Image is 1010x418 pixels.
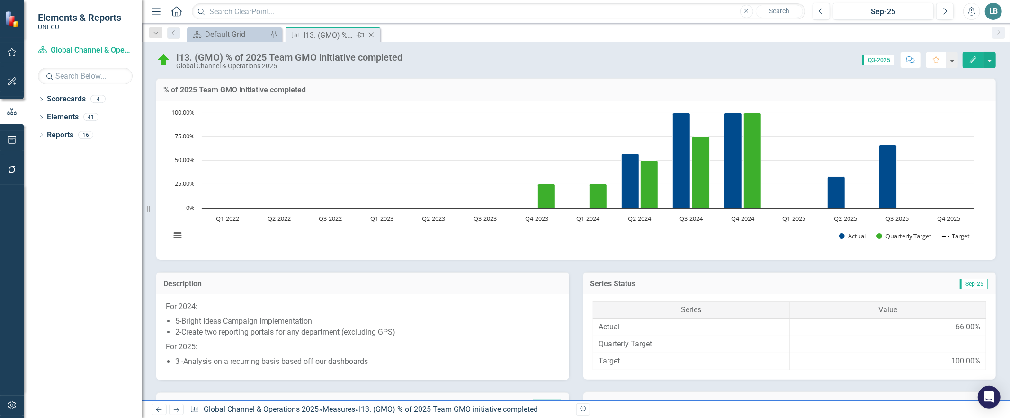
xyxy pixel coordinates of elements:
[189,28,268,40] a: Default Grid
[216,214,239,223] text: Q1-2022
[862,55,894,65] span: Q3-2025
[590,280,834,288] h3: Series Status
[171,108,195,117] text: 100.00%
[78,131,93,139] div: 16
[879,145,897,208] path: Q3-2025, 66. Actual.
[204,405,319,414] a: Global Channel & Operations 2025
[38,68,133,84] input: Search Below...
[641,160,658,208] path: Q2-2024, 50. Quarterly Target.
[319,214,342,223] text: Q3-2022
[533,400,561,410] span: Sep-25
[783,214,806,223] text: Q1-2025
[590,400,989,408] h3: Objectives
[885,214,909,223] text: Q3-2025
[876,232,932,240] button: Show Quarterly Target
[166,108,986,250] div: Chart. Highcharts interactive chart.
[885,232,931,240] text: Quarterly Target
[359,405,538,414] div: I13. (GMO) % of 2025 Team GMO initiative completed
[422,214,445,223] text: Q2-2023
[227,111,950,115] g: Target, series 3 of 3. Line with 15 data points.
[692,136,710,208] path: Q3-2024, 75. Quarterly Target.
[628,214,652,223] text: Q2-2024
[163,280,562,288] h3: Description
[731,214,755,223] text: Q4-2024
[175,356,560,367] li: 3 -Analysis on a recurring basis based off our dashboards
[5,11,21,27] img: ClearPoint Strategy
[47,112,79,123] a: Elements
[951,356,980,367] div: 100.00%
[38,45,133,56] a: Global Channel & Operations 2025
[175,316,560,327] li: 5-Bright Ideas Campaign Implementation
[836,6,930,18] div: Sep-25
[942,232,970,240] button: Show Target
[190,404,569,415] div: » »
[848,232,866,240] text: Actual
[593,319,789,336] td: Actual
[538,184,555,208] path: Q4-2023, 25. Quarterly Target.
[370,214,393,223] text: Q1-2023
[38,23,121,31] small: UNFCU
[192,3,805,20] input: Search ClearPoint...
[985,3,1002,20] button: LB
[679,214,703,223] text: Q3-2024
[166,108,979,250] svg: Interactive chart
[166,301,560,314] p: For 2024:
[673,113,690,208] path: Q3-2024, 100. Actual.
[322,405,355,414] a: Measures
[839,232,866,240] button: Show Actual
[83,113,98,121] div: 41
[175,155,195,164] text: 50.00%
[756,5,803,18] button: Search
[156,53,171,68] img: On Target
[769,7,789,15] span: Search
[47,130,73,141] a: Reports
[175,179,195,188] text: 25.00%
[956,322,980,333] div: 66.00%
[175,327,560,338] li: 2-Create two reporting portals for any department (excluding GPS)
[47,94,86,105] a: Scorecards
[38,12,121,23] span: Elements & Reports
[960,279,988,289] span: Sep-25
[304,29,354,41] div: I13. (GMO) % of 2025 Team GMO initiative completed
[163,400,363,409] h3: Analysis
[834,214,858,223] text: Q2-2025
[724,113,742,208] path: Q4-2024, 100. Actual.
[268,214,291,223] text: Q2-2022
[175,132,195,140] text: 75.00%
[789,302,986,319] th: Value
[577,214,600,223] text: Q1-2024
[166,340,560,354] p: For 2025:
[176,63,402,70] div: Global Channel & Operations 2025
[593,302,789,319] th: Series
[205,28,268,40] div: Default Grid
[593,336,789,353] td: Quarterly Target
[828,176,845,208] path: Q2-2025, 33. Actual.
[90,95,106,103] div: 4
[744,113,761,208] path: Q4-2024, 100. Quarterly Target.
[833,3,934,20] button: Sep-25
[186,203,195,212] text: 0%
[952,232,970,240] text: Target
[937,214,960,223] text: Q4-2025
[622,154,639,208] path: Q2-2024, 57.14. Actual.
[590,184,607,208] path: Q1-2024, 25. Quarterly Target.
[593,353,789,370] td: Target
[170,228,184,242] button: View chart menu, Chart
[525,214,548,223] text: Q4-2023
[176,52,402,63] div: I13. (GMO) % of 2025 Team GMO initiative completed
[978,386,1001,409] div: Open Intercom Messenger
[163,86,989,94] h3: % of 2025 Team GMO initiative completed
[474,214,497,223] text: Q3-2023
